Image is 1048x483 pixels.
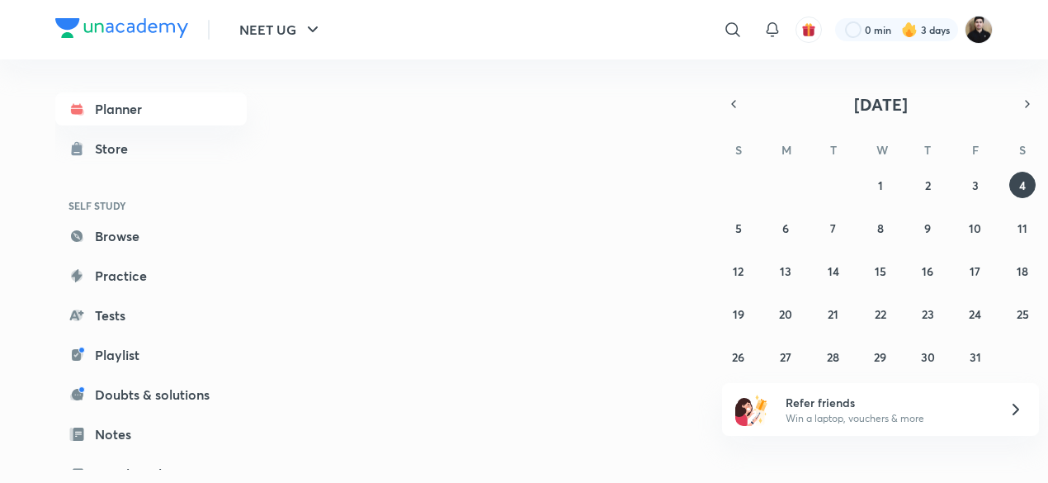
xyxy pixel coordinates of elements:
[782,220,789,236] abbr: October 6, 2025
[1017,306,1029,322] abbr: October 25, 2025
[970,263,980,279] abbr: October 17, 2025
[1009,215,1036,241] button: October 11, 2025
[55,259,247,292] a: Practice
[55,339,247,372] a: Playlist
[1017,220,1027,236] abbr: October 11, 2025
[55,92,247,125] a: Planner
[779,306,792,322] abbr: October 20, 2025
[878,178,883,193] abbr: October 1, 2025
[55,18,188,42] a: Company Logo
[962,343,989,370] button: October 31, 2025
[828,263,839,279] abbr: October 14, 2025
[970,349,981,365] abbr: October 31, 2025
[830,142,837,158] abbr: Tuesday
[972,142,979,158] abbr: Friday
[877,220,884,236] abbr: October 8, 2025
[725,301,752,327] button: October 19, 2025
[924,142,931,158] abbr: Thursday
[969,220,981,236] abbr: October 10, 2025
[962,172,989,198] button: October 3, 2025
[828,306,838,322] abbr: October 21, 2025
[962,301,989,327] button: October 24, 2025
[772,343,799,370] button: October 27, 2025
[876,142,888,158] abbr: Wednesday
[735,393,768,426] img: referral
[786,411,989,426] p: Win a laptop, vouchers & more
[914,258,941,284] button: October 16, 2025
[55,378,247,411] a: Doubts & solutions
[229,13,333,46] button: NEET UG
[867,343,894,370] button: October 29, 2025
[1009,258,1036,284] button: October 18, 2025
[95,139,138,159] div: Store
[901,21,918,38] img: streak
[925,178,931,193] abbr: October 2, 2025
[962,215,989,241] button: October 10, 2025
[867,301,894,327] button: October 22, 2025
[972,178,979,193] abbr: October 3, 2025
[801,22,816,37] img: avatar
[725,343,752,370] button: October 26, 2025
[922,306,934,322] abbr: October 23, 2025
[786,394,989,411] h6: Refer friends
[1019,142,1026,158] abbr: Saturday
[733,263,744,279] abbr: October 12, 2025
[965,16,993,44] img: Maneesh Kumar Sharma
[827,349,839,365] abbr: October 28, 2025
[921,349,935,365] abbr: October 30, 2025
[735,220,742,236] abbr: October 5, 2025
[55,418,247,451] a: Notes
[914,215,941,241] button: October 9, 2025
[874,349,886,365] abbr: October 29, 2025
[772,301,799,327] button: October 20, 2025
[1009,301,1036,327] button: October 25, 2025
[772,258,799,284] button: October 13, 2025
[1019,178,1026,193] abbr: October 4, 2025
[780,349,791,365] abbr: October 27, 2025
[924,220,931,236] abbr: October 9, 2025
[914,172,941,198] button: October 2, 2025
[735,142,742,158] abbr: Sunday
[820,258,847,284] button: October 14, 2025
[820,215,847,241] button: October 7, 2025
[55,299,247,332] a: Tests
[55,18,188,38] img: Company Logo
[830,220,836,236] abbr: October 7, 2025
[772,215,799,241] button: October 6, 2025
[780,263,791,279] abbr: October 13, 2025
[725,258,752,284] button: October 12, 2025
[867,258,894,284] button: October 15, 2025
[781,142,791,158] abbr: Monday
[922,263,933,279] abbr: October 16, 2025
[914,343,941,370] button: October 30, 2025
[854,93,908,116] span: [DATE]
[820,301,847,327] button: October 21, 2025
[733,306,744,322] abbr: October 19, 2025
[875,263,886,279] abbr: October 15, 2025
[725,215,752,241] button: October 5, 2025
[969,306,981,322] abbr: October 24, 2025
[875,306,886,322] abbr: October 22, 2025
[745,92,1016,116] button: [DATE]
[867,215,894,241] button: October 8, 2025
[962,258,989,284] button: October 17, 2025
[732,349,744,365] abbr: October 26, 2025
[914,301,941,327] button: October 23, 2025
[55,192,247,220] h6: SELF STUDY
[55,220,247,253] a: Browse
[867,172,894,198] button: October 1, 2025
[55,132,247,165] a: Store
[1017,263,1028,279] abbr: October 18, 2025
[1009,172,1036,198] button: October 4, 2025
[820,343,847,370] button: October 28, 2025
[795,17,822,43] button: avatar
